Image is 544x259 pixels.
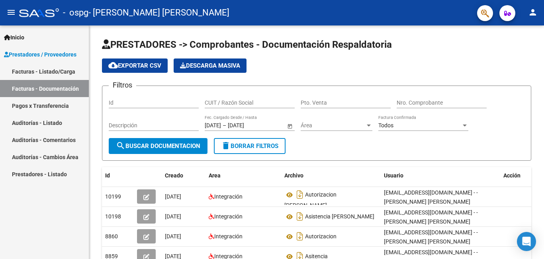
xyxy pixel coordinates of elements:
i: Descargar documento [295,210,305,223]
datatable-header-cell: Usuario [381,167,500,184]
span: Borrar Filtros [221,142,278,150]
button: Exportar CSV [102,58,168,73]
input: Fecha fin [228,122,267,129]
span: 10199 [105,193,121,200]
span: Acción [503,172,521,179]
span: Autorizacion [PERSON_NAME] [284,192,337,209]
span: - [PERSON_NAME] [PERSON_NAME] [88,4,229,21]
h3: Filtros [109,80,136,91]
span: - ospg [63,4,88,21]
span: [EMAIL_ADDRESS][DOMAIN_NAME] - - [PERSON_NAME] [PERSON_NAME] [384,209,478,225]
span: 10198 [105,213,121,220]
span: Todos [378,122,393,129]
input: Fecha inicio [205,122,221,129]
i: Descargar documento [295,188,305,201]
mat-icon: cloud_download [108,60,118,70]
span: Área [301,122,365,129]
span: Asistencia [PERSON_NAME] [305,214,374,220]
span: Usuario [384,172,403,179]
app-download-masive: Descarga masiva de comprobantes (adjuntos) [174,58,247,73]
span: Integración [214,213,243,220]
div: Open Intercom Messenger [517,232,536,251]
mat-icon: delete [221,141,231,150]
button: Buscar Documentacion [109,138,207,154]
mat-icon: menu [6,8,16,17]
span: Integración [214,233,243,240]
span: Prestadores / Proveedores [4,50,76,59]
span: Autorizacion [305,234,337,240]
mat-icon: search [116,141,125,150]
mat-icon: person [528,8,538,17]
span: [DATE] [165,193,181,200]
span: [EMAIL_ADDRESS][DOMAIN_NAME] - - [PERSON_NAME] [PERSON_NAME] [384,229,478,245]
i: Descargar documento [295,230,305,243]
datatable-header-cell: Id [102,167,134,184]
span: Exportar CSV [108,62,161,69]
datatable-header-cell: Area [205,167,281,184]
datatable-header-cell: Creado [162,167,205,184]
span: [DATE] [165,233,181,240]
datatable-header-cell: Acción [500,167,540,184]
span: Creado [165,172,183,179]
span: [EMAIL_ADDRESS][DOMAIN_NAME] - - [PERSON_NAME] [PERSON_NAME] [384,189,478,205]
button: Borrar Filtros [214,138,286,154]
datatable-header-cell: Archivo [281,167,381,184]
button: Descarga Masiva [174,58,247,73]
span: Id [105,172,110,179]
span: Archivo [284,172,303,179]
span: Buscar Documentacion [116,142,200,150]
span: [DATE] [165,213,181,220]
span: 8860 [105,233,118,240]
span: PRESTADORES -> Comprobantes - Documentación Respaldatoria [102,39,392,50]
button: Open calendar [286,122,294,130]
span: Area [209,172,221,179]
span: Inicio [4,33,24,42]
span: Descarga Masiva [180,62,240,69]
span: Integración [214,193,243,200]
span: – [223,122,226,129]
